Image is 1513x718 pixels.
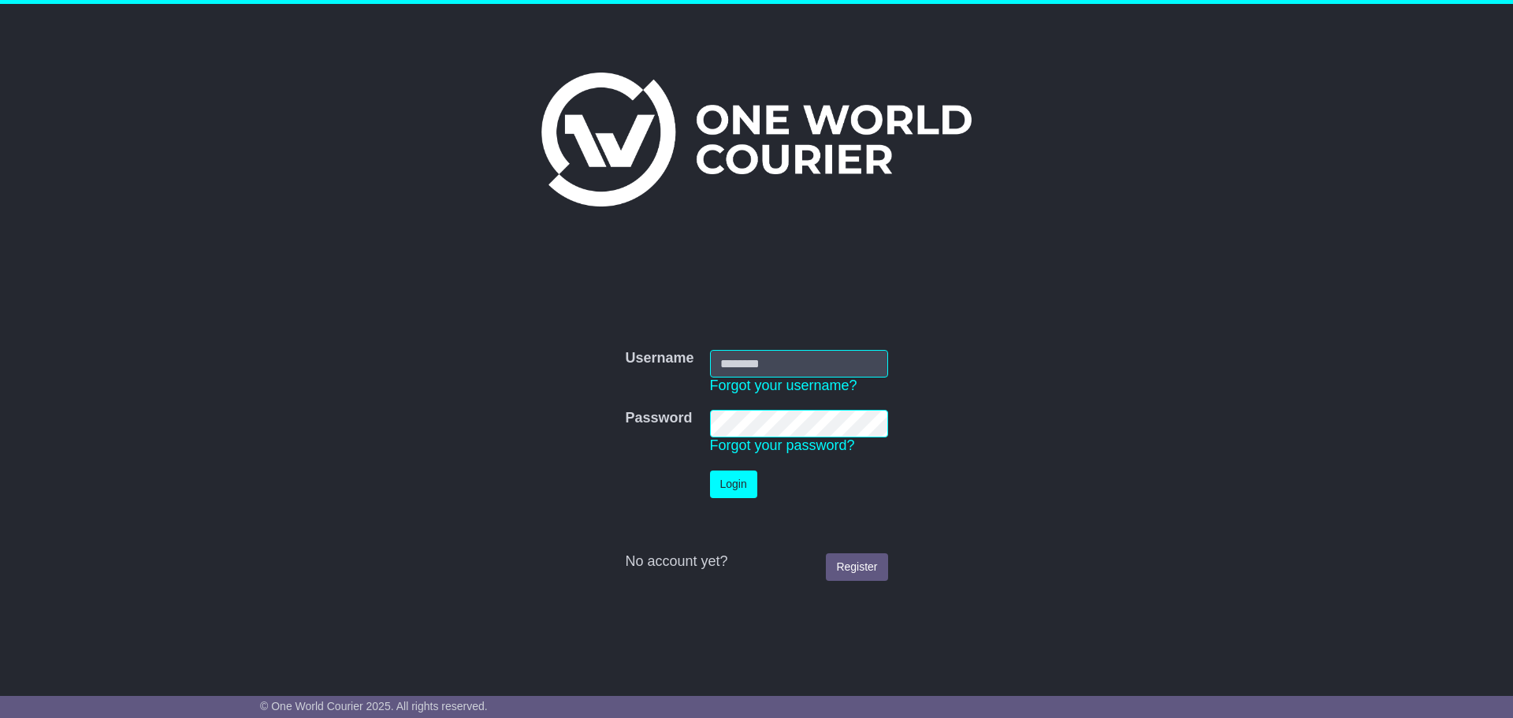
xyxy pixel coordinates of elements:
span: © One World Courier 2025. All rights reserved. [260,700,488,712]
a: Forgot your password? [710,437,855,453]
a: Forgot your username? [710,378,857,393]
label: Username [625,350,693,367]
label: Password [625,410,692,427]
div: No account yet? [625,553,887,571]
a: Register [826,553,887,581]
button: Login [710,471,757,498]
img: One World [541,73,972,206]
